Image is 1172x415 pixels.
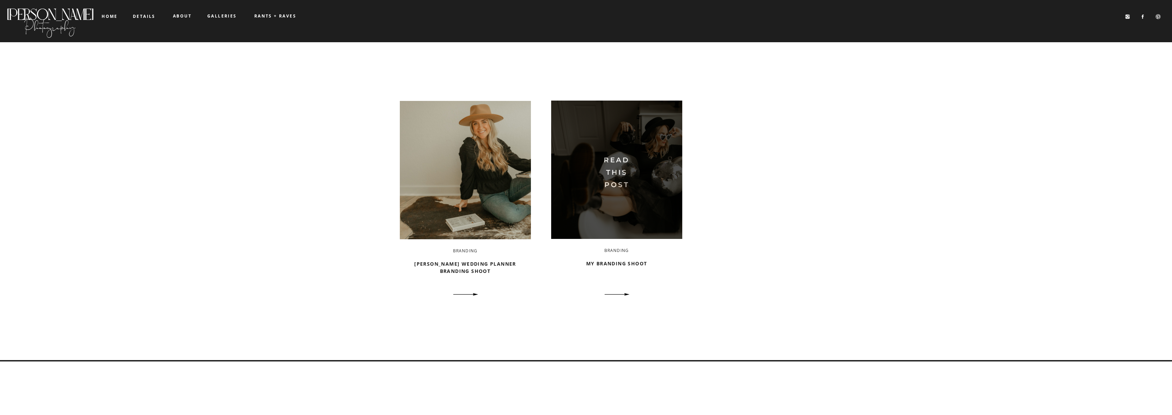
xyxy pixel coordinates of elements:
[604,247,629,253] a: Branding
[133,13,155,19] b: details
[414,261,516,274] a: [PERSON_NAME] Wedding Planner Branding Shoot
[133,14,152,18] a: details
[102,14,118,19] a: home
[450,289,481,300] a: Katie Foster Wedding Planner Branding Shoot
[207,13,237,19] b: galleries
[248,14,303,19] a: RANTS + RAVES
[207,14,236,19] a: galleries
[400,101,531,239] a: Katie Foster Wedding Planner Branding Shoot
[173,14,191,19] a: about
[453,248,478,254] a: Branding
[102,13,118,19] b: home
[6,13,94,36] a: Photography
[173,13,192,19] b: about
[6,5,94,17] a: [PERSON_NAME]
[551,101,682,239] a: My Branding Shoot
[601,289,632,300] a: My Branding Shoot
[586,260,647,267] a: My Branding Shoot
[254,13,296,19] b: RANTS + RAVES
